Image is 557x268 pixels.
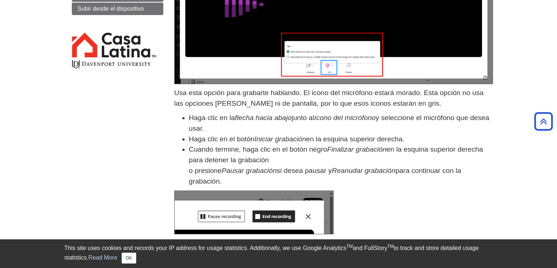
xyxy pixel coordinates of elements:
[122,253,136,264] button: Close
[64,244,493,264] div: This site uses cookies and records your IP address for usage statistics. Additionally, we use Goo...
[189,113,493,134] li: Haga clic en la junto al y seleccione el micrófono que desea usar.
[255,135,306,143] em: Iniciar grabación
[387,244,394,249] sup: TM
[88,254,117,261] a: Read More
[189,134,493,145] li: Haga clic en el botón en la esquina superior derecha.
[222,167,276,174] em: Pausar grabación
[174,191,334,235] img: buttons
[532,116,555,126] a: Back to Top
[346,244,353,249] sup: TM
[72,3,163,15] a: Subir desde el dispositivo
[189,144,493,186] li: Cuando termine, haga clic en el botón negro en la esquina superior derecha para detener la grabac...
[327,145,386,153] em: Finalizar grabación
[314,114,375,122] em: ícono del micrófono
[235,114,292,122] em: flecha hacia abajo
[174,88,493,109] p: Usa esta opción para grabarte hablando. El icono del micrófono estará morado. Esta opción no usa ...
[332,167,396,174] em: Reanudar grabación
